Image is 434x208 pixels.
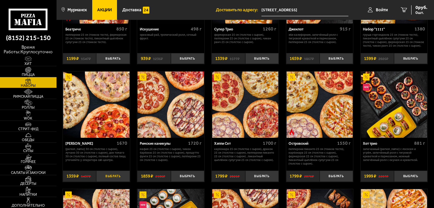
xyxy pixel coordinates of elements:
img: Акционный [288,191,295,198]
img: Острое блюдо [288,129,295,136]
s: 1577 ₽ [230,56,240,61]
span: 0 руб. [415,5,427,10]
span: Гвардейская улица, 1А [261,4,348,16]
span: 850 г [116,26,127,32]
span: 1599 ₽ [364,56,376,61]
span: 1359 ₽ [66,174,79,179]
s: 1236 ₽ [153,56,163,61]
button: Выбрать [96,53,130,64]
img: Акционный [139,74,146,80]
img: Акционный [214,74,221,80]
span: 1260 г [263,26,276,32]
p: [PERSON_NAME] 30 см (толстое с сыром), Лучано 30 см (толстое с сыром), Дон Томаго 30 см (толстое ... [65,147,128,162]
p: Карбонара 25 см (толстое с сыром), Дракон 25 см (толстое с сыром), Пепперони Пиканто 25 см (толст... [214,147,276,162]
div: Хэппи Сет [214,141,261,146]
span: 1670 [117,140,127,146]
button: Выбрать [245,53,279,64]
p: Пепперони Пиканто 25 см (тонкое тесто), Карбонара 25 см (толстое с сыром), Фермерская 25 см (толс... [289,147,351,166]
s: 2106 ₽ [155,174,165,179]
div: Супер Трио [214,27,261,31]
span: 1339 ₽ [215,56,227,61]
s: 2026 ₽ [230,174,240,179]
span: 881 г [414,140,425,146]
img: Римские каникулы [138,72,204,138]
img: 15daf4d41897b9f0e9f617042186c801.svg [143,7,150,14]
s: 1867 ₽ [304,56,314,61]
s: 2026 ₽ [378,56,388,61]
img: Акционный [214,191,221,198]
img: Островский [287,72,353,138]
div: [PERSON_NAME] [65,141,115,146]
button: Выбрать [171,53,204,64]
span: 1720 г [188,140,202,146]
p: Груша горгондзола 25 см (тонкое тесто), Пикантный цыплёнок сулугуни 25 см (толстое с сыром), Ферм... [363,33,425,48]
a: АкционныйОстрое блюдоОстровский [286,72,353,138]
s: 2076 ₽ [304,174,314,179]
span: Доставка [122,8,141,12]
img: Хэппи Сет [212,72,278,138]
img: Акционный [65,74,72,80]
p: Фермерская 25 см (толстое с сыром), Пепперони 25 см (толстое с сыром), Чикен Ранч 25 см (толстое ... [214,33,276,44]
img: Акционный [139,191,146,198]
div: Римские каникулы [140,141,187,146]
div: Беатриче [65,27,115,31]
s: 1437 ₽ [81,174,91,179]
span: 1799 ₽ [215,174,227,179]
p: Ореховый рай, Тропический ролл, Сочный фрукт. [140,33,202,40]
span: Акции [97,8,112,12]
button: Выбрать [320,53,353,64]
span: 498 г [191,26,202,32]
input: Ваш адрес доставки [261,4,348,16]
span: Мурманск [67,8,87,12]
span: 1380 [414,26,425,32]
span: 915 г [340,26,351,32]
span: 1859 ₽ [141,174,153,179]
span: 1700 г [263,140,276,146]
span: 1999 ₽ [364,174,376,179]
div: Набор "1111" [363,27,413,31]
span: Войти [376,8,388,12]
span: 1199 ₽ [66,56,79,61]
img: Хет Трик [63,72,129,138]
s: 2207 ₽ [378,174,388,179]
span: 0 шт. [415,11,427,15]
button: Выбрать [96,171,130,182]
button: Выбрать [171,171,204,182]
button: Выбрать [245,171,279,182]
span: 1659 ₽ [290,56,302,61]
img: Акционный [363,191,370,198]
p: Пепперони 25 см (тонкое тесто), Фермерская 25 см (тонкое тесто), Пикантный цыплёнок сулугуни 25 с... [65,33,128,44]
p: Эби Калифорния, Запечённый ролл с тигровой креветкой и пармезаном, Пепперони 25 см (толстое с сыр... [289,33,351,44]
img: Хот трио [361,72,427,138]
p: Мафия 25 см (толстое с сыром), Чикен Барбекю 25 см (толстое с сыром), Прошутто Фунги 25 см (толст... [140,147,202,162]
a: АкционныйХет Трик [63,72,130,138]
a: АкционныйХэппи Сет [212,72,279,138]
span: 939 ₽ [141,56,151,61]
img: Акционный [363,74,370,80]
p: Запеченный [PERSON_NAME] с лососем и угрём, Запечённый ролл с тигровой креветкой и пармезаном, Не... [363,147,425,162]
span: 1550 г [337,140,351,146]
s: 1547 ₽ [81,56,91,61]
a: АкционныйНовинкаХот трио [361,72,428,138]
img: Акционный [65,191,72,198]
div: Джекпот [289,27,338,31]
button: Выбрать [394,171,427,182]
button: Выбрать [394,53,427,64]
span: 1799 ₽ [290,174,302,179]
a: АкционныйРимские каникулы [137,72,204,138]
div: Искушение [140,27,189,31]
img: Новинка [363,84,370,91]
div: Островский [289,141,335,146]
img: Акционный [288,74,295,80]
button: Выбрать [320,171,353,182]
span: Доставить по адресу: [216,8,261,12]
div: Хот трио [363,141,413,146]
